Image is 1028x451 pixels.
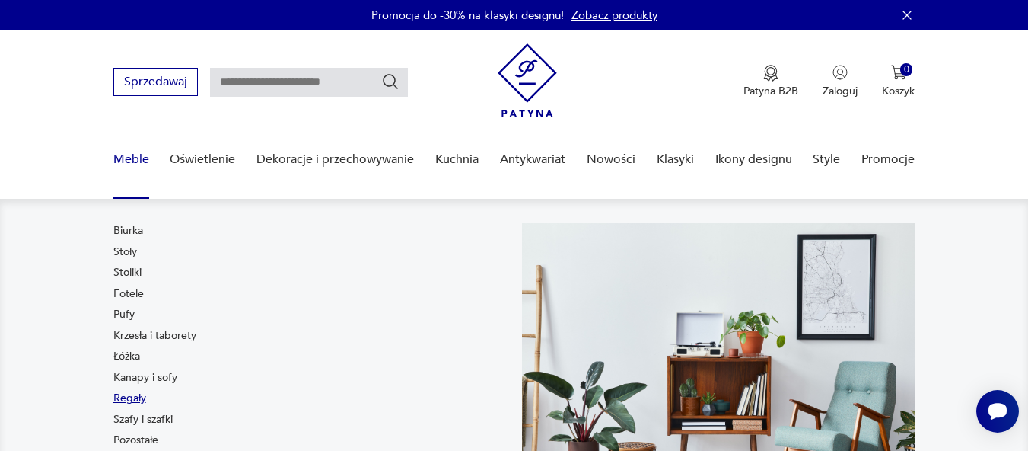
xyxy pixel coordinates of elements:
button: Sprzedawaj [113,68,198,96]
a: Zobacz produkty [571,8,657,23]
p: Promocja do -30% na klasyki designu! [371,8,564,23]
p: Patyna B2B [743,84,798,98]
a: Promocje [861,130,915,189]
a: Stoły [113,245,137,260]
img: Patyna - sklep z meblami i dekoracjami vintage [498,43,557,117]
a: Style [813,130,840,189]
iframe: Smartsupp widget button [976,390,1019,433]
a: Oświetlenie [170,130,235,189]
a: Ikony designu [715,130,792,189]
a: Kuchnia [435,130,479,189]
a: Nowości [587,130,635,189]
a: Meble [113,130,149,189]
a: Ikona medaluPatyna B2B [743,65,798,98]
p: Zaloguj [823,84,858,98]
div: 0 [900,63,913,76]
a: Regały [113,391,146,406]
a: Stoliki [113,265,142,280]
a: Kanapy i sofy [113,370,177,385]
a: Krzesła i taborety [113,328,196,344]
img: Ikona medalu [763,65,778,82]
a: Łóżka [113,349,140,364]
a: Antykwariat [500,130,565,189]
a: Dekoracje i przechowywanie [256,130,414,189]
a: Biurka [113,223,143,238]
a: Pozostałe [113,433,158,448]
img: Ikonka użytkownika [832,65,848,80]
button: 0Koszyk [882,65,915,98]
button: Patyna B2B [743,65,798,98]
img: Ikona koszyka [891,65,906,80]
a: Sprzedawaj [113,78,198,88]
button: Zaloguj [823,65,858,98]
a: Szafy i szafki [113,412,173,427]
p: Koszyk [882,84,915,98]
a: Klasyki [657,130,694,189]
a: Fotele [113,286,144,302]
button: Szukaj [381,72,399,91]
a: Pufy [113,307,135,322]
